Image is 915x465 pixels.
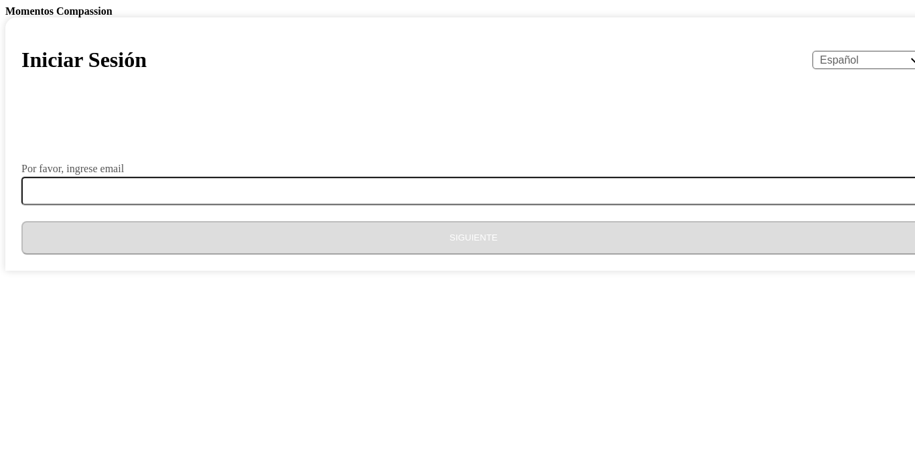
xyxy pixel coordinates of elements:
h1: Iniciar Sesión [21,48,147,72]
b: Momentos Compassion [5,5,113,17]
label: Por favor, ingrese email [21,163,124,174]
